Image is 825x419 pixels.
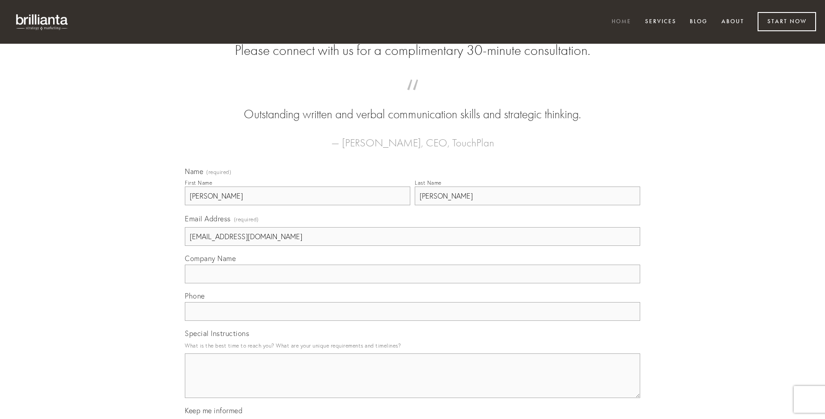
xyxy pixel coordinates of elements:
[234,213,259,225] span: (required)
[185,340,640,352] p: What is the best time to reach you? What are your unique requirements and timelines?
[185,179,212,186] div: First Name
[185,291,205,300] span: Phone
[206,170,231,175] span: (required)
[199,88,626,123] blockquote: Outstanding written and verbal communication skills and strategic thinking.
[199,123,626,152] figcaption: — [PERSON_NAME], CEO, TouchPlan
[185,167,203,176] span: Name
[639,15,682,29] a: Services
[185,42,640,59] h2: Please connect with us for a complimentary 30-minute consultation.
[9,9,76,35] img: brillianta - research, strategy, marketing
[758,12,816,31] a: Start Now
[606,15,637,29] a: Home
[199,88,626,106] span: “
[716,15,750,29] a: About
[684,15,713,29] a: Blog
[185,329,249,338] span: Special Instructions
[185,214,231,223] span: Email Address
[185,254,236,263] span: Company Name
[415,179,442,186] div: Last Name
[185,406,242,415] span: Keep me informed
